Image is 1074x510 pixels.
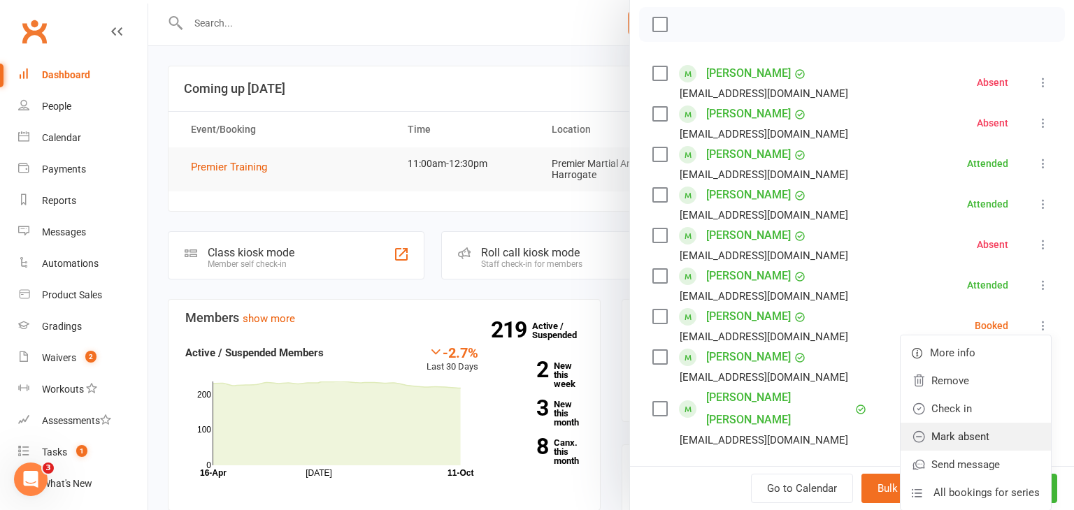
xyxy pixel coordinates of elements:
[901,339,1051,367] a: More info
[680,166,848,184] div: [EMAIL_ADDRESS][DOMAIN_NAME]
[42,69,90,80] div: Dashboard
[680,206,848,224] div: [EMAIL_ADDRESS][DOMAIN_NAME]
[18,279,148,311] a: Product Sales
[18,217,148,248] a: Messages
[680,247,848,265] div: [EMAIL_ADDRESS][DOMAIN_NAME]
[680,85,848,103] div: [EMAIL_ADDRESS][DOMAIN_NAME]
[901,395,1051,423] a: Check in
[861,474,982,503] button: Bulk add attendees
[706,224,791,247] a: [PERSON_NAME]
[18,91,148,122] a: People
[42,352,76,363] div: Waivers
[18,248,148,279] a: Automations
[14,462,48,496] iframe: Intercom live chat
[967,280,1008,290] div: Attended
[18,437,148,468] a: Tasks 1
[706,184,791,206] a: [PERSON_NAME]
[706,62,791,85] a: [PERSON_NAME]
[977,118,1008,128] div: Absent
[85,351,96,363] span: 2
[680,431,848,449] div: [EMAIL_ADDRESS][DOMAIN_NAME]
[43,462,54,474] span: 3
[977,78,1008,87] div: Absent
[76,445,87,457] span: 1
[18,468,148,500] a: What's New
[680,125,848,143] div: [EMAIL_ADDRESS][DOMAIN_NAME]
[18,122,148,154] a: Calendar
[42,226,86,238] div: Messages
[680,287,848,305] div: [EMAIL_ADDRESS][DOMAIN_NAME]
[901,423,1051,451] a: Mark absent
[42,289,102,300] div: Product Sales
[42,132,81,143] div: Calendar
[42,258,99,269] div: Automations
[977,240,1008,249] div: Absent
[967,159,1008,168] div: Attended
[933,484,1040,501] span: All bookings for series
[751,474,853,503] a: Go to Calendar
[18,374,148,405] a: Workouts
[42,415,111,426] div: Assessments
[706,386,852,431] a: [PERSON_NAME] [PERSON_NAME]
[42,101,71,112] div: People
[42,384,84,395] div: Workouts
[18,59,148,91] a: Dashboard
[17,14,52,49] a: Clubworx
[967,199,1008,209] div: Attended
[975,321,1008,330] div: Booked
[42,195,76,206] div: Reports
[42,446,67,458] div: Tasks
[18,342,148,374] a: Waivers 2
[901,479,1051,507] a: All bookings for series
[18,185,148,217] a: Reports
[18,311,148,342] a: Gradings
[680,368,848,386] div: [EMAIL_ADDRESS][DOMAIN_NAME]
[18,154,148,185] a: Payments
[706,305,791,328] a: [PERSON_NAME]
[680,328,848,346] div: [EMAIL_ADDRESS][DOMAIN_NAME]
[901,367,1051,395] a: Remove
[42,478,92,489] div: What's New
[18,405,148,437] a: Assessments
[930,344,975,361] span: More info
[706,265,791,287] a: [PERSON_NAME]
[706,143,791,166] a: [PERSON_NAME]
[42,163,86,175] div: Payments
[42,321,82,332] div: Gradings
[901,451,1051,479] a: Send message
[706,346,791,368] a: [PERSON_NAME]
[706,103,791,125] a: [PERSON_NAME]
